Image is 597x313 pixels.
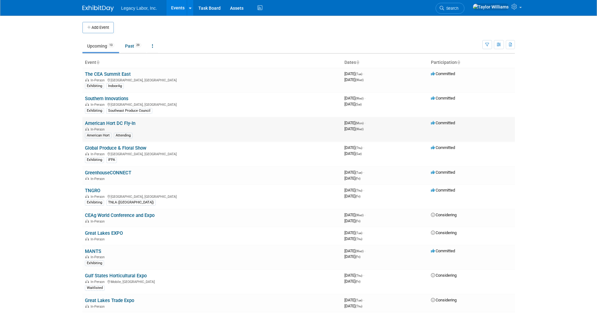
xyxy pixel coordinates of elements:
span: [DATE] [344,279,360,284]
span: - [363,170,364,175]
span: - [363,188,364,192]
a: MANTS [85,249,101,254]
span: [DATE] [344,213,365,217]
div: Attending [114,133,133,138]
span: (Sat) [355,152,362,156]
span: [DATE] [344,254,360,259]
span: - [363,273,364,278]
th: Dates [342,57,428,68]
div: [GEOGRAPHIC_DATA], [GEOGRAPHIC_DATA] [85,194,339,199]
a: Gulf States Horticultural Expo [85,273,147,279]
span: - [364,96,365,100]
img: In-Person Event [85,152,89,155]
span: [DATE] [344,145,364,150]
a: Past29 [120,40,146,52]
img: In-Person Event [85,78,89,81]
span: Considering [431,273,457,278]
img: In-Person Event [85,195,89,198]
span: Committed [431,249,455,253]
span: [DATE] [344,170,364,175]
div: TNLA ([GEOGRAPHIC_DATA]) [106,200,156,205]
span: Committed [431,121,455,125]
span: (Tue) [355,72,362,76]
span: [DATE] [344,77,364,82]
th: Event [82,57,342,68]
a: Upcoming13 [82,40,119,52]
a: The CEA Summit East [85,71,131,77]
a: Sort by Start Date [356,60,359,65]
a: Great Lakes EXPO [85,230,123,236]
span: (Fri) [355,177,360,180]
div: Exhibiting [85,108,104,114]
span: In-Person [91,195,107,199]
span: - [363,71,364,76]
span: In-Person [91,255,107,259]
span: - [364,213,365,217]
span: (Sat) [355,103,362,106]
div: Southeast Produce Council [106,108,152,114]
span: - [364,121,365,125]
span: (Fri) [355,219,360,223]
span: (Tue) [355,171,362,174]
img: In-Person Event [85,103,89,106]
span: (Fri) [355,255,360,259]
span: Legacy Labor, Inc. [121,6,157,11]
span: (Fri) [355,280,360,283]
span: Committed [431,71,455,76]
span: (Wed) [355,213,364,217]
span: In-Person [91,177,107,181]
span: 29 [134,43,141,48]
div: Exhibiting [85,260,104,266]
span: - [363,145,364,150]
span: In-Person [91,305,107,309]
span: - [363,298,364,302]
a: CEAg World Conference and Expo [85,213,154,218]
img: In-Person Event [85,255,89,258]
span: [DATE] [344,249,365,253]
span: Considering [431,213,457,217]
span: [DATE] [344,126,364,131]
img: In-Person Event [85,305,89,308]
span: In-Person [91,219,107,223]
span: (Fri) [355,195,360,198]
span: In-Person [91,78,107,82]
a: Sort by Event Name [96,60,99,65]
span: (Wed) [355,78,364,82]
div: Exhibiting [85,83,104,89]
button: Add Event [82,22,114,33]
span: [DATE] [344,151,362,156]
span: [DATE] [344,188,364,192]
span: Committed [431,145,455,150]
div: IFPA [106,157,117,163]
img: In-Person Event [85,219,89,223]
span: [DATE] [344,194,360,198]
a: Global Produce & Floral Show [85,145,146,151]
span: [DATE] [344,176,360,181]
span: [DATE] [344,71,364,76]
span: Considering [431,298,457,302]
div: Mobile, [GEOGRAPHIC_DATA] [85,279,339,284]
span: [DATE] [344,273,364,278]
a: Sort by Participation Type [457,60,460,65]
span: [DATE] [344,218,360,223]
span: [DATE] [344,298,364,302]
span: (Mon) [355,121,364,125]
img: In-Person Event [85,177,89,180]
span: - [363,230,364,235]
div: [GEOGRAPHIC_DATA], [GEOGRAPHIC_DATA] [85,102,339,107]
span: (Thu) [355,237,362,241]
span: (Wed) [355,249,364,253]
span: [DATE] [344,236,362,241]
span: (Tue) [355,299,362,302]
div: [GEOGRAPHIC_DATA], [GEOGRAPHIC_DATA] [85,151,339,156]
div: American Hort [85,133,112,138]
span: In-Person [91,280,107,284]
span: In-Person [91,152,107,156]
span: Committed [431,170,455,175]
span: 13 [107,43,114,48]
img: Taylor Williams [473,3,509,10]
img: In-Person Event [85,237,89,240]
span: Committed [431,96,455,100]
span: (Thu) [355,146,362,150]
span: In-Person [91,237,107,241]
